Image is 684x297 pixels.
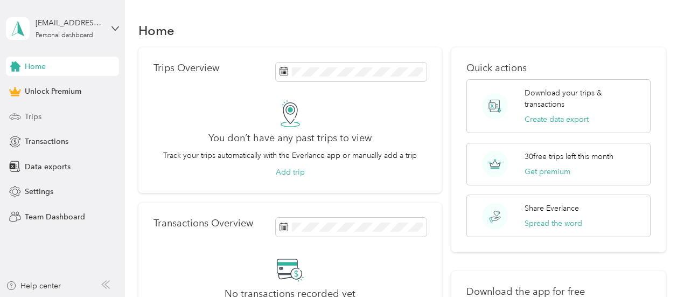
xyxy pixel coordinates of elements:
span: Unlock Premium [25,86,81,97]
p: Download your trips & transactions [525,87,642,110]
p: 30 free trips left this month [525,151,613,162]
span: Transactions [25,136,68,147]
span: Data exports [25,161,71,172]
span: Settings [25,186,53,197]
div: [EMAIL_ADDRESS][DOMAIN_NAME] [36,17,103,29]
span: Trips [25,111,41,122]
h1: Home [138,25,175,36]
button: Help center [6,280,61,292]
span: Home [25,61,46,72]
div: Personal dashboard [36,32,93,39]
p: Quick actions [466,63,651,74]
button: Create data export [525,114,589,125]
p: Share Everlance [525,203,579,214]
p: Transactions Overview [153,218,253,229]
p: Track your trips automatically with the Everlance app or manually add a trip [163,150,417,161]
p: Trips Overview [153,63,219,74]
span: Team Dashboard [25,211,85,223]
button: Get premium [525,166,570,177]
iframe: Everlance-gr Chat Button Frame [624,237,684,297]
button: Spread the word [525,218,582,229]
button: Add trip [276,167,305,178]
h2: You don’t have any past trips to view [208,133,372,144]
